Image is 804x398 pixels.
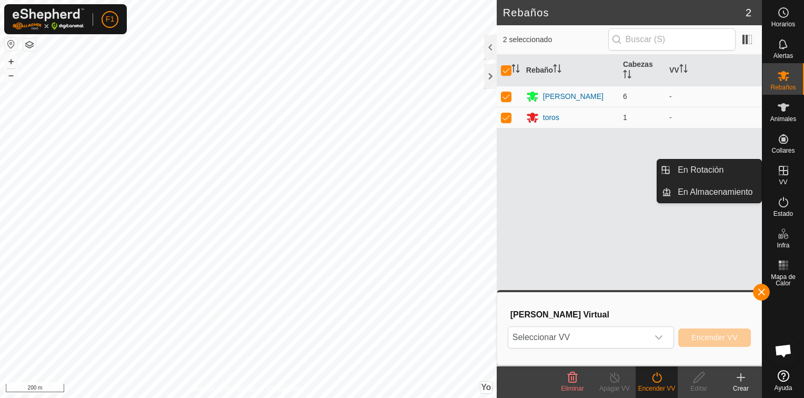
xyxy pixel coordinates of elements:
span: Yo [481,383,491,392]
li: En Almacenamiento [657,182,761,203]
button: Restablecer Mapa [5,38,17,51]
a: En Rotación [671,160,761,181]
li: En Rotación [657,160,761,181]
font: Cabezas [623,60,653,68]
p-sorticon: Activar para ordenar [511,66,520,74]
span: En Rotación [678,164,723,176]
span: Horarios [771,21,795,27]
h3: [PERSON_NAME] Virtual [510,310,751,320]
span: VV [779,179,787,185]
p-sorticon: Activar para ordenar [679,66,688,74]
a: Política de Privacidad [194,384,254,394]
span: Infra [777,242,789,248]
button: Yo [480,382,492,393]
span: F1 [106,14,114,25]
font: Rebaño [526,66,553,74]
span: Collares [771,147,795,154]
span: 2 [746,5,751,21]
span: Animales [770,116,796,122]
button: + [5,55,17,68]
span: 6 [623,92,627,101]
div: Apagar VV [594,384,636,393]
div: Crear [720,384,762,393]
span: Seleccionar VV [508,327,648,348]
p-sorticon: Activar para ordenar [553,66,561,74]
td: - [665,107,762,128]
div: toros [543,112,559,123]
span: Ayuda [775,385,792,391]
span: Rebaños [770,84,796,91]
a: Ayuda [762,366,804,395]
span: Estado [773,211,793,217]
div: Editar [678,384,720,393]
button: Capas del Mapa [23,38,36,51]
span: Mapa de Calor [765,274,801,286]
div: Encender VV [636,384,678,393]
span: Eliminar [561,385,584,392]
input: Buscar (S) [608,28,736,51]
button: Encender VV [678,329,751,347]
img: Logo Gallagher [13,8,84,30]
a: Contáctenos [267,384,303,394]
h2: Rebaños [503,6,746,19]
font: VV [669,66,679,74]
a: En Almacenamiento [671,182,761,203]
p-sorticon: Activar para ordenar [623,72,631,80]
span: 2 seleccionado [503,34,608,45]
div: [PERSON_NAME] [543,91,604,102]
span: En Almacenamiento [678,186,752,198]
td: - [665,86,762,107]
span: Alertas [773,53,793,59]
span: 1 [623,113,627,122]
font: Seleccionar VV [512,333,570,342]
div: Disparador desplegable [648,327,669,348]
a: Chat abierto [768,335,799,366]
span: Encender VV [691,333,738,342]
button: – [5,69,17,82]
